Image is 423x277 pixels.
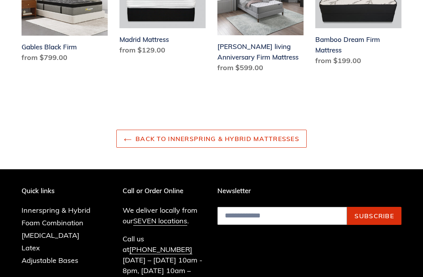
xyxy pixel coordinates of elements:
p: Quick links [22,187,102,195]
button: Subscribe [347,207,401,225]
a: [PHONE_NUMBER] [129,245,192,255]
span: Subscribe [354,212,394,220]
a: Latex [22,244,40,253]
p: We deliver locally from our . [123,205,206,226]
a: Foam Combination [22,219,83,228]
a: Adjustable Bases [22,256,78,265]
a: Back to Innerspring & Hybrid Mattresses [116,130,307,148]
a: Innerspring & Hybrid [22,206,90,215]
input: Email address [217,207,347,225]
p: Call or Order Online [123,187,206,195]
p: Newsletter [217,187,401,195]
a: SEVEN locations [133,217,187,226]
a: [MEDICAL_DATA] [22,231,80,240]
